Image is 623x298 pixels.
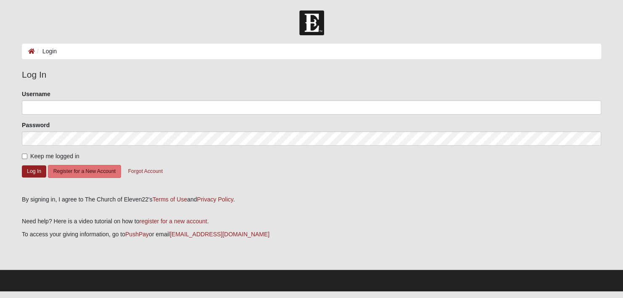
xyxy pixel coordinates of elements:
[139,218,207,225] a: register for a new account
[22,68,601,81] legend: Log In
[30,153,79,159] span: Keep me logged in
[22,90,50,98] label: Username
[197,196,233,203] a: Privacy Policy
[22,217,601,226] p: Need help? Here is a video tutorial on how to .
[22,165,46,178] button: Log In
[35,47,57,56] li: Login
[22,195,601,204] div: By signing in, I agree to The Church of Eleven22's and .
[22,154,27,159] input: Keep me logged in
[22,230,601,239] p: To access your giving information, go to or email
[299,10,324,35] img: Church of Eleven22 Logo
[153,196,187,203] a: Terms of Use
[22,121,50,129] label: Password
[123,165,168,178] button: Forgot Account
[170,231,269,238] a: [EMAIL_ADDRESS][DOMAIN_NAME]
[125,231,149,238] a: PushPay
[48,165,121,178] button: Register for a New Account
